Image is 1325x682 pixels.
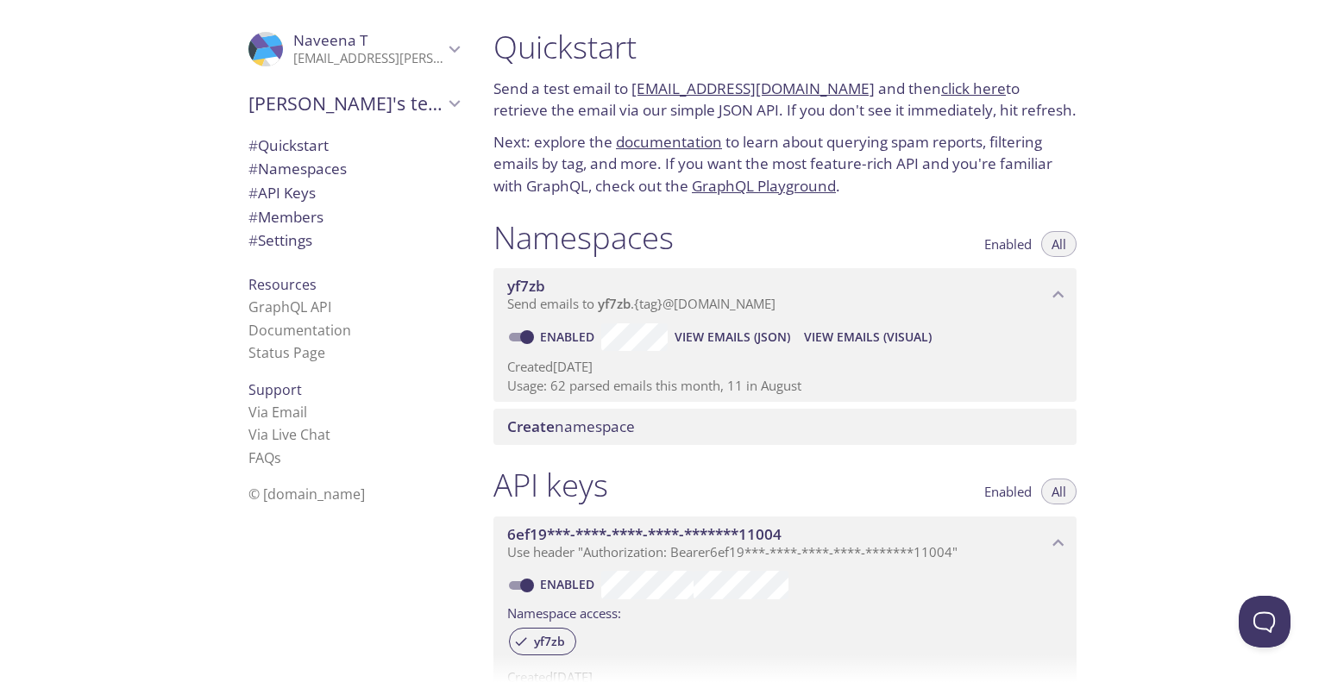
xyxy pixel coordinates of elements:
[493,78,1077,122] p: Send a test email to and then to retrieve the email via our simple JSON API. If you don't see it ...
[235,228,473,253] div: Team Settings
[493,268,1077,322] div: yf7zb namespace
[248,91,443,116] span: [PERSON_NAME]'s team
[235,21,473,78] div: Naveena T
[248,230,312,250] span: Settings
[493,409,1077,445] div: Create namespace
[235,205,473,229] div: Members
[507,416,635,436] span: namespace
[507,377,1063,395] p: Usage: 62 parsed emails this month, 11 in August
[493,28,1077,66] h1: Quickstart
[248,321,351,340] a: Documentation
[248,485,365,504] span: © [DOMAIN_NAME]
[248,135,258,155] span: #
[675,327,790,347] span: View Emails (JSON)
[974,231,1042,257] button: Enabled
[507,599,621,624] label: Namespace access:
[235,134,473,158] div: Quickstart
[804,327,932,347] span: View Emails (Visual)
[248,159,258,178] span: #
[616,132,722,152] a: documentation
[248,448,281,467] a: FAQ
[274,448,281,467] span: s
[248,343,325,362] a: Status Page
[598,295,631,312] span: yf7zb
[293,50,443,67] p: [EMAIL_ADDRESS][PERSON_NAME][DOMAIN_NAME]
[1239,596,1290,648] iframe: Help Scout Beacon - Open
[248,230,258,250] span: #
[974,479,1042,504] button: Enabled
[248,207,323,227] span: Members
[1041,479,1077,504] button: All
[537,576,601,592] a: Enabled
[293,30,367,50] span: Naveena T
[235,181,473,205] div: API Keys
[248,380,302,399] span: Support
[248,159,347,178] span: Namespaces
[235,81,473,126] div: Naveena's team
[248,183,258,203] span: #
[524,634,575,649] span: yf7zb
[692,176,836,196] a: GraphQL Playground
[631,78,875,98] a: [EMAIL_ADDRESS][DOMAIN_NAME]
[493,466,608,504] h1: API keys
[507,295,776,312] span: Send emails to . {tag} @[DOMAIN_NAME]
[248,207,258,227] span: #
[507,276,545,296] span: yf7zb
[1041,231,1077,257] button: All
[248,183,316,203] span: API Keys
[507,416,555,436] span: Create
[668,323,797,351] button: View Emails (JSON)
[493,218,674,257] h1: Namespaces
[235,157,473,181] div: Namespaces
[248,135,329,155] span: Quickstart
[248,425,330,444] a: Via Live Chat
[507,358,1063,376] p: Created [DATE]
[941,78,1006,98] a: click here
[248,275,317,294] span: Resources
[248,403,307,422] a: Via Email
[493,131,1077,197] p: Next: explore the to learn about querying spam reports, filtering emails by tag, and more. If you...
[248,297,331,316] a: GraphQL API
[537,328,601,345] a: Enabled
[509,628,576,655] div: yf7zb
[797,323,939,351] button: View Emails (Visual)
